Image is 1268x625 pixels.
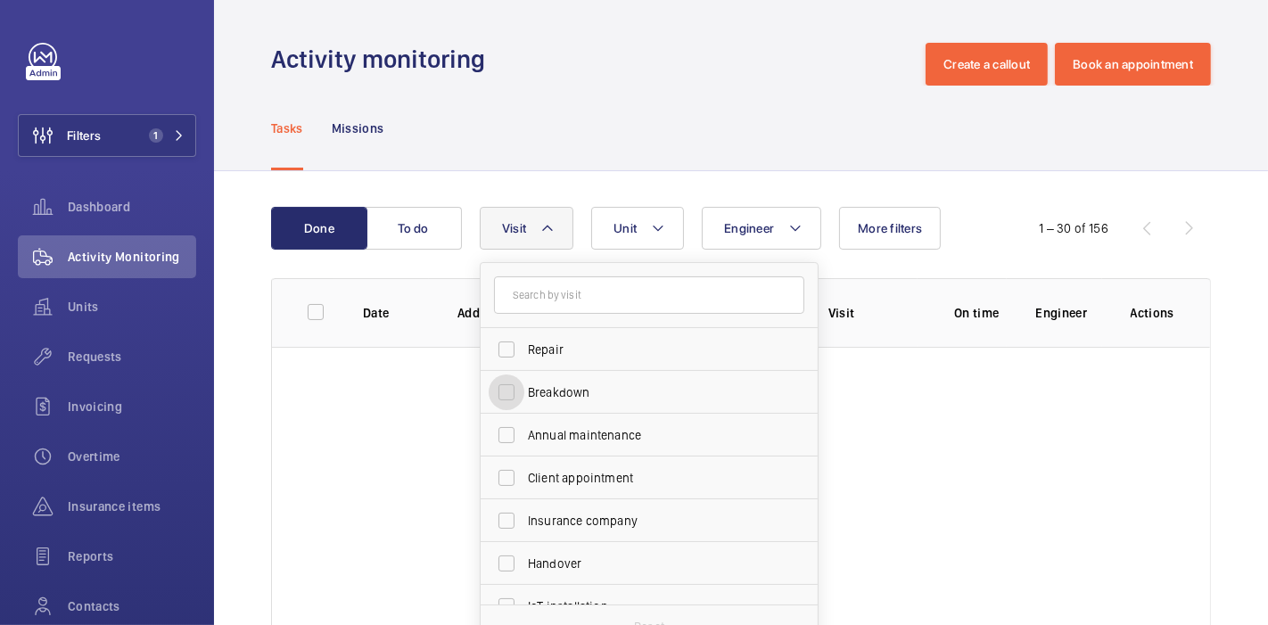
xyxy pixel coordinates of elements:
span: Overtime [68,448,196,465]
span: Reports [68,547,196,565]
p: Visit [828,304,918,322]
span: Insurance items [68,498,196,515]
button: Done [271,207,367,250]
span: Repair [528,341,773,358]
p: Address [457,304,665,322]
p: Actions [1131,304,1174,322]
span: Insurance company [528,512,773,530]
p: Date [363,304,429,322]
span: Contacts [68,597,196,615]
span: 1 [149,128,163,143]
div: 1 – 30 of 156 [1040,219,1108,237]
button: Filters1 [18,114,196,157]
p: Tasks [271,119,303,137]
span: Annual maintenance [528,426,773,444]
p: On time [946,304,1007,322]
span: Unit [613,221,637,235]
span: Visit [502,221,526,235]
button: Visit [480,207,573,250]
span: IoT installation [528,597,773,615]
button: Unit [591,207,684,250]
span: Engineer [724,221,774,235]
p: Missions [332,119,384,137]
span: Invoicing [68,398,196,415]
button: Create a callout [926,43,1048,86]
button: Engineer [702,207,821,250]
span: Dashboard [68,198,196,216]
span: Breakdown [528,383,773,401]
span: Requests [68,348,196,366]
button: More filters [839,207,941,250]
input: Search by visit [494,276,804,314]
span: Filters [67,127,101,144]
span: Client appointment [528,469,773,487]
h1: Activity monitoring [271,43,496,76]
span: Units [68,298,196,316]
span: Activity Monitoring [68,248,196,266]
span: Handover [528,555,773,572]
span: More filters [858,221,922,235]
button: To do [366,207,462,250]
button: Book an appointment [1055,43,1211,86]
p: Engineer [1035,304,1101,322]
